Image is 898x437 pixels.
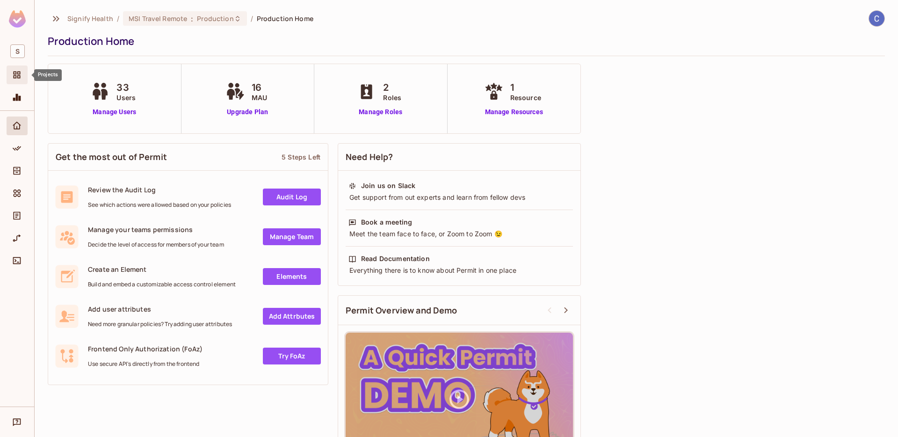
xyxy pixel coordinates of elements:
[56,151,167,163] span: Get the most out of Permit
[348,193,570,202] div: Get support from out experts and learn from fellow devs
[510,80,541,95] span: 1
[197,14,233,23] span: Production
[7,184,28,203] div: Elements
[263,228,321,245] a: Manage Team
[7,161,28,180] div: Directory
[361,181,415,190] div: Join us on Slack
[129,14,187,23] span: MSI Travel Remote
[7,413,28,431] div: Help & Updates
[7,88,28,107] div: Monitoring
[88,320,232,328] span: Need more granular policies? Try adding user attributes
[9,10,26,28] img: SReyMgAAAABJRU5ErkJggg==
[88,241,224,248] span: Decide the level of access for members of your team
[869,11,884,26] img: Chick Leiby
[34,69,62,81] div: Projects
[88,107,140,117] a: Manage Users
[88,185,231,194] span: Review the Audit Log
[7,229,28,248] div: URL Mapping
[10,44,25,58] span: S
[263,268,321,285] a: Elements
[252,80,267,95] span: 16
[252,93,267,102] span: MAU
[510,93,541,102] span: Resource
[282,153,320,161] div: 5 Steps Left
[7,206,28,225] div: Audit Log
[88,225,224,234] span: Manage your teams permissions
[383,80,401,95] span: 2
[7,117,28,135] div: Home
[88,360,203,368] span: Use secure API's directly from the frontend
[361,218,412,227] div: Book a meeting
[67,14,113,23] span: the active workspace
[346,305,457,316] span: Permit Overview and Demo
[88,265,236,274] span: Create an Element
[361,254,430,263] div: Read Documentation
[116,93,136,102] span: Users
[224,107,272,117] a: Upgrade Plan
[348,266,570,275] div: Everything there is to know about Permit in one place
[383,93,401,102] span: Roles
[251,14,253,23] li: /
[263,308,321,325] a: Add Attrbutes
[263,189,321,205] a: Audit Log
[355,107,406,117] a: Manage Roles
[7,139,28,158] div: Policy
[190,15,194,22] span: :
[346,151,393,163] span: Need Help?
[88,281,236,288] span: Build and embed a customizable access control element
[117,14,119,23] li: /
[263,348,321,364] a: Try FoAz
[257,14,313,23] span: Production Home
[7,41,28,62] div: Workspace: Signify Health
[348,229,570,239] div: Meet the team face to face, or Zoom to Zoom 😉
[7,66,28,84] div: Projects
[88,344,203,353] span: Frontend Only Authorization (FoAz)
[482,107,546,117] a: Manage Resources
[7,251,28,270] div: Connect
[88,305,232,313] span: Add user attributes
[48,34,880,48] div: Production Home
[88,201,231,209] span: See which actions were allowed based on your policies
[116,80,136,95] span: 33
